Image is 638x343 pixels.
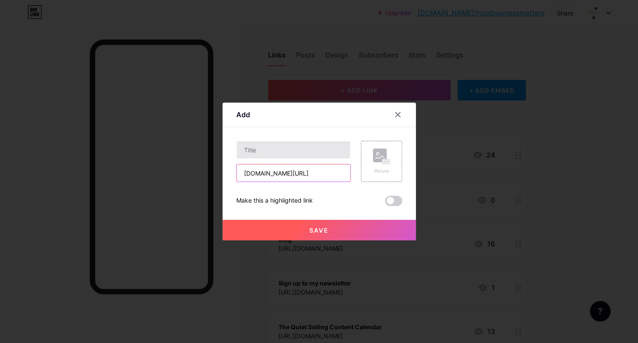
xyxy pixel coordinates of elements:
[236,196,313,206] div: Make this a highlighted link
[236,109,250,120] div: Add
[237,164,350,182] input: URL
[223,220,416,240] button: Save
[237,141,350,158] input: Title
[309,227,329,234] span: Save
[373,168,390,174] div: Picture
